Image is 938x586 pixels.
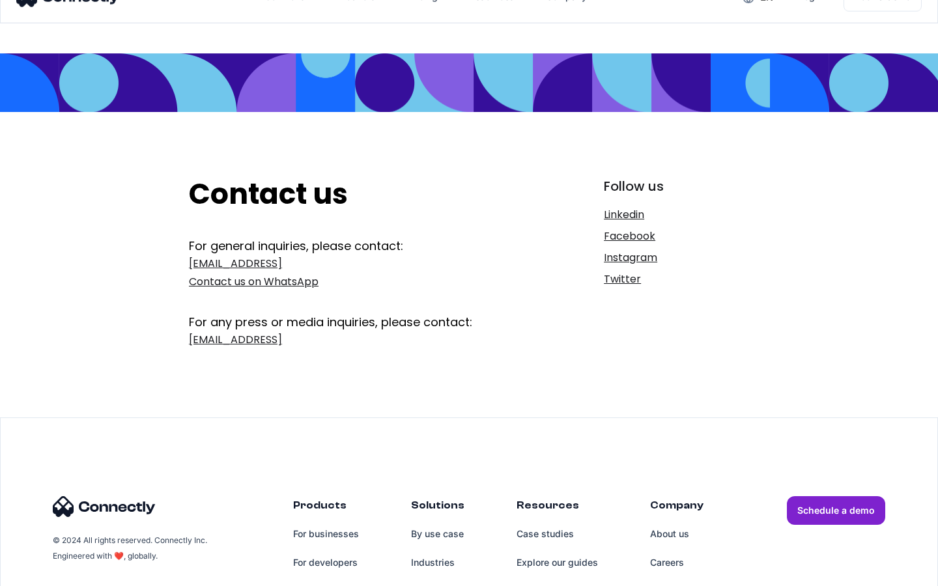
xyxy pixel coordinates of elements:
div: For general inquiries, please contact: [189,238,519,255]
a: [EMAIL_ADDRESS] [189,331,519,349]
a: Explore our guides [517,548,598,577]
div: Company [650,496,703,520]
a: About us [650,520,703,548]
a: Schedule a demo [787,496,885,525]
a: For developers [293,548,359,577]
ul: Language list [26,563,78,581]
a: Facebook [604,227,749,245]
a: [EMAIL_ADDRESS]Contact us on WhatsApp [189,255,519,291]
a: Linkedin [604,206,749,224]
h2: Contact us [189,177,519,212]
a: Careers [650,548,703,577]
div: Resources [517,496,598,520]
img: Connectly Logo [53,496,156,517]
a: For businesses [293,520,359,548]
a: Case studies [517,520,598,548]
a: Twitter [604,270,749,288]
aside: Language selected: English [13,563,78,581]
div: Products [293,496,359,520]
a: Instagram [604,249,749,267]
form: Get In Touch Form [189,238,519,352]
div: For any press or media inquiries, please contact: [189,294,519,331]
div: Solutions [411,496,464,520]
div: © 2024 All rights reserved. Connectly Inc. Engineered with ❤️, globally. [53,533,209,564]
div: Follow us [604,177,749,195]
a: By use case [411,520,464,548]
a: Industries [411,548,464,577]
